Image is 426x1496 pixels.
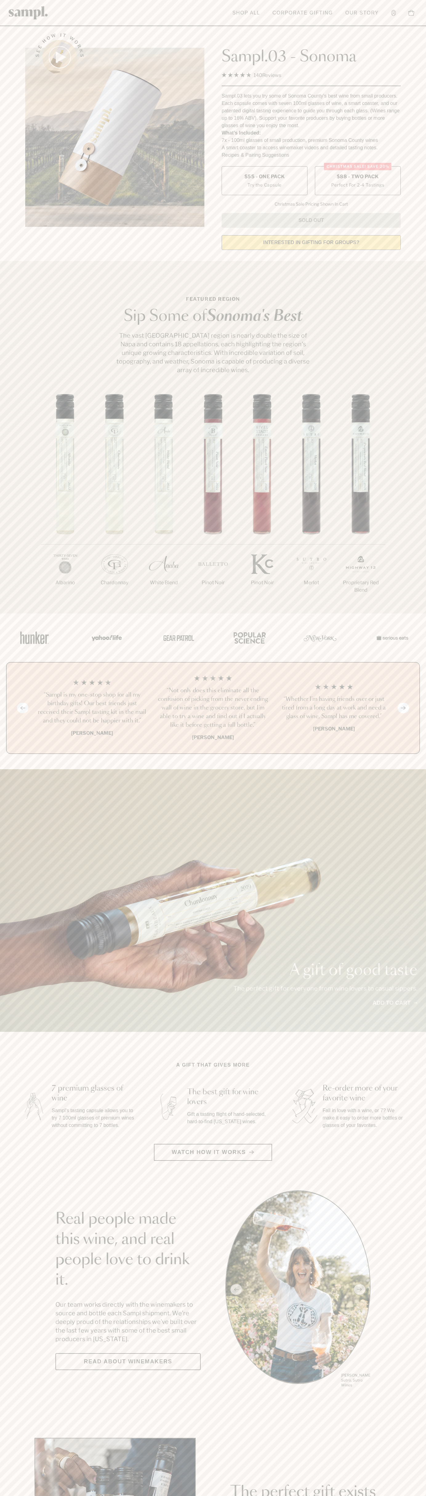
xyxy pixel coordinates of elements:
a: interested in gifting for groups? [222,235,401,250]
p: White Blend [139,579,188,586]
img: Artboard_6_04f9a106-072f-468a-bdd7-f11783b05722_x450.png [87,625,124,651]
img: Artboard_1_c8cd28af-0030-4af1-819c-248e302c7f06_x450.png [16,625,53,651]
small: Perfect For 2-4 Tastings [331,182,384,188]
span: $55 - One Pack [244,173,285,180]
li: Recipes & Pairing Suggestions [222,151,401,159]
h3: “Not only does this eliminate all the confusion of picking from the never ending wall of wine in ... [158,686,269,730]
li: 2 / 4 [158,675,269,741]
button: Watch how it works [154,1144,272,1161]
p: Fall in love with a wine, or 7? We make it easy to order more bottles or glasses of your favorites. [323,1107,406,1129]
p: Our team works directly with the winemakers to source and bottle each Sampl shipment. We’re deepl... [55,1300,201,1343]
img: Artboard_7_5b34974b-f019-449e-91fb-745f8d0877ee_x450.png [373,625,410,651]
strong: What’s Included: [222,130,261,135]
li: 7 / 7 [336,394,385,613]
p: The perfect gift for everyone from wine lovers to casual sippers. [233,984,417,993]
div: 140Reviews [222,71,281,79]
li: Christmas Sale Pricing Shown In Cart [271,201,351,207]
p: Proprietary Red Blend [336,579,385,594]
a: Add to cart [372,999,417,1007]
em: Sonoma's Best [207,309,303,324]
b: [PERSON_NAME] [313,726,355,732]
a: Shop All [229,6,263,20]
img: Artboard_5_7fdae55a-36fd-43f7-8bfd-f74a06a2878e_x450.png [159,625,196,651]
li: 1 / 4 [37,675,148,741]
button: Sold Out [222,213,401,228]
a: Corporate Gifting [269,6,336,20]
p: A gift of good taste [233,963,417,978]
h2: Sip Some of [115,309,311,324]
h3: Re-order more of your favorite wine [323,1084,406,1103]
li: A smart coaster to access winemaker videos and detailed tasting notes. [222,144,401,151]
p: Featured Region [115,296,311,303]
p: Albarino [41,579,90,586]
ul: carousel [225,1190,371,1389]
p: Merlot [287,579,336,586]
button: See how it works [42,40,77,74]
div: slide 1 [225,1190,371,1389]
p: The vast [GEOGRAPHIC_DATA] region is nearly double the size of Napa and contains 18 appellations,... [115,331,311,374]
h1: Sampl.03 - Sonoma [222,48,401,66]
h2: Real people made this wine, and real people love to drink it. [55,1209,201,1290]
small: Try the Capsule [247,182,282,188]
h3: “Sampl is my one-stop shop for all my birthday gifts! Our best friends just received their Sampl ... [37,691,148,725]
li: 2 / 7 [90,394,139,606]
li: 5 / 7 [238,394,287,606]
img: Sampl logo [9,6,48,19]
p: Chardonnay [90,579,139,586]
div: Christmas SALE! Save 20% [324,163,392,170]
b: [PERSON_NAME] [192,734,234,740]
button: Next slide [398,703,409,713]
span: 140 [254,72,262,78]
p: Pinot Noir [188,579,238,586]
li: 7x - 100ml glasses of small production, premium Sonoma County wines [222,137,401,144]
li: 3 / 4 [278,675,389,741]
b: [PERSON_NAME] [71,730,113,736]
li: 1 / 7 [41,394,90,606]
a: Read about Winemakers [55,1353,201,1370]
p: [PERSON_NAME] Sutro, Sutro Wines [341,1373,371,1388]
span: Reviews [262,72,281,78]
li: 4 / 7 [188,394,238,606]
h3: 7 premium glasses of wine [52,1084,135,1103]
p: Pinot Noir [238,579,287,586]
button: Previous slide [17,703,28,713]
li: 3 / 7 [139,394,188,606]
h2: A gift that gives more [176,1061,250,1069]
img: Artboard_3_0b291449-6e8c-4d07-b2c2-3f3601a19cd1_x450.png [302,625,339,651]
h3: “Whether I'm having friends over or just tired from a long day at work and need a glass of wine, ... [278,695,389,721]
div: Sampl.03 lets you try some of Sonoma County's best wine from small producers. Each capsule comes ... [222,92,401,129]
span: $88 - Two Pack [337,173,379,180]
h3: The best gift for wine lovers [187,1087,271,1107]
li: 6 / 7 [287,394,336,606]
img: Sampl.03 - Sonoma [25,48,204,227]
p: Sampl's tasting capsule allows you to try 7 100ml glasses of premium wines without committing to ... [52,1107,135,1129]
img: Artboard_4_28b4d326-c26e-48f9-9c80-911f17d6414e_x450.png [230,625,267,651]
a: Our Story [342,6,382,20]
p: Gift a tasting flight of hand-selected, hard-to-find [US_STATE] wines. [187,1111,271,1125]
